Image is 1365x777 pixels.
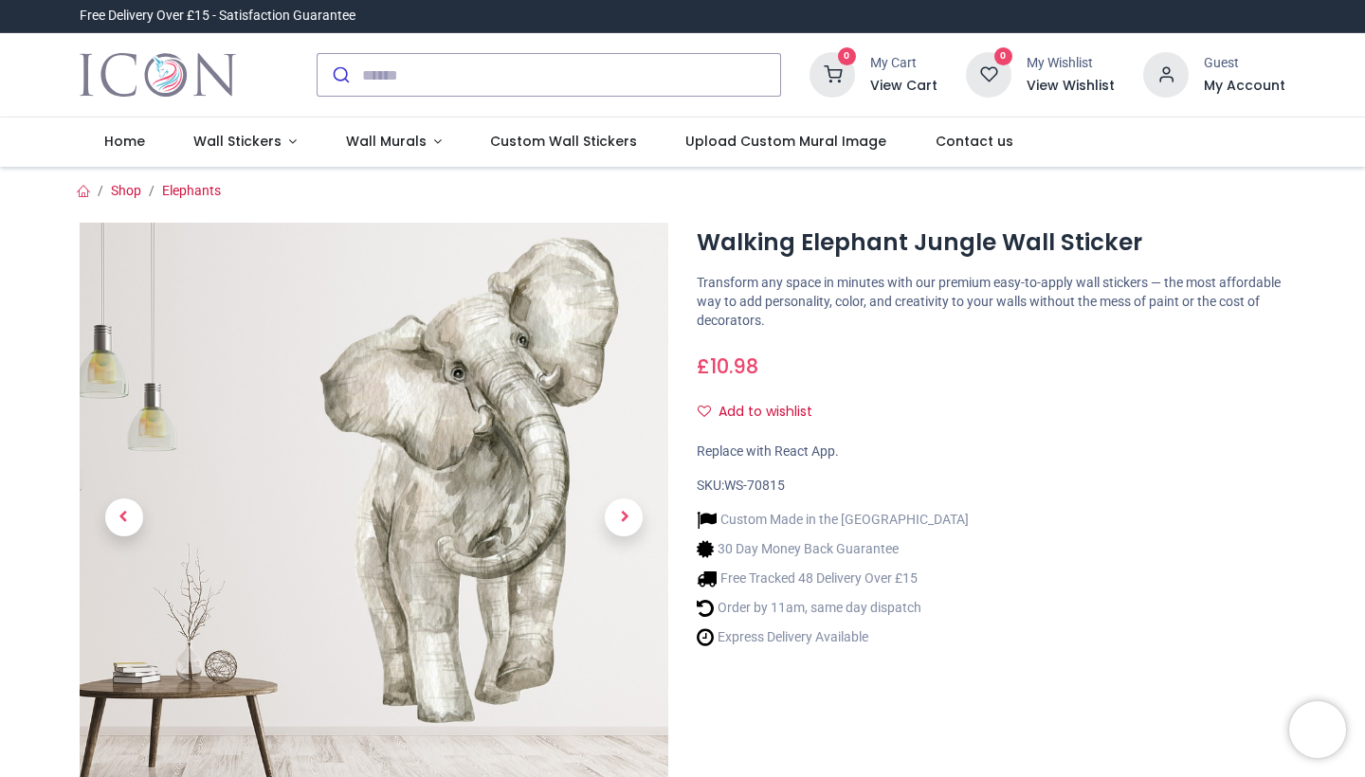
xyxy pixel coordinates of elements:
span: Wall Stickers [193,132,282,151]
a: Shop [111,183,141,198]
span: 10.98 [710,352,758,380]
a: 0 [966,66,1011,81]
iframe: Customer reviews powered by Trustpilot [887,7,1285,26]
a: Logo of Icon Wall Stickers [80,48,236,101]
a: Elephants [162,183,221,198]
p: Transform any space in minutes with our premium easy-to-apply wall stickers — the most affordable... [697,274,1285,330]
li: Express Delivery Available [697,627,969,647]
sup: 0 [838,47,856,65]
i: Add to wishlist [698,405,711,418]
div: Replace with React App. [697,443,1285,461]
span: Home [104,132,145,151]
a: Next [580,311,668,723]
li: Custom Made in the [GEOGRAPHIC_DATA] [697,510,969,530]
span: Wall Murals [346,132,427,151]
a: Previous [80,311,168,723]
span: Previous [105,498,143,536]
span: Contact us [936,132,1013,151]
span: Upload Custom Mural Image [685,132,886,151]
img: Icon Wall Stickers [80,48,236,101]
a: My Account [1204,77,1285,96]
div: Guest [1204,54,1285,73]
span: Custom Wall Stickers [490,132,637,151]
div: Free Delivery Over £15 - Satisfaction Guarantee [80,7,355,26]
span: Next [605,498,643,536]
sup: 0 [994,47,1012,65]
h1: Walking Elephant Jungle Wall Sticker [697,226,1285,259]
li: Order by 11am, same day dispatch [697,598,969,618]
a: View Wishlist [1027,77,1115,96]
a: Wall Murals [321,117,466,167]
div: My Cart [870,54,937,73]
button: Submit [318,54,362,96]
a: Wall Stickers [169,117,321,167]
span: £ [697,352,758,380]
li: 30 Day Money Back Guarantee [697,539,969,559]
iframe: Brevo live chat [1289,701,1346,758]
div: My Wishlist [1027,54,1115,73]
a: 0 [810,66,855,81]
div: SKU: [697,477,1285,496]
span: WS-70815 [724,478,785,493]
button: Add to wishlistAdd to wishlist [697,396,828,428]
li: Free Tracked 48 Delivery Over £15 [697,569,969,588]
a: View Cart [870,77,937,96]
